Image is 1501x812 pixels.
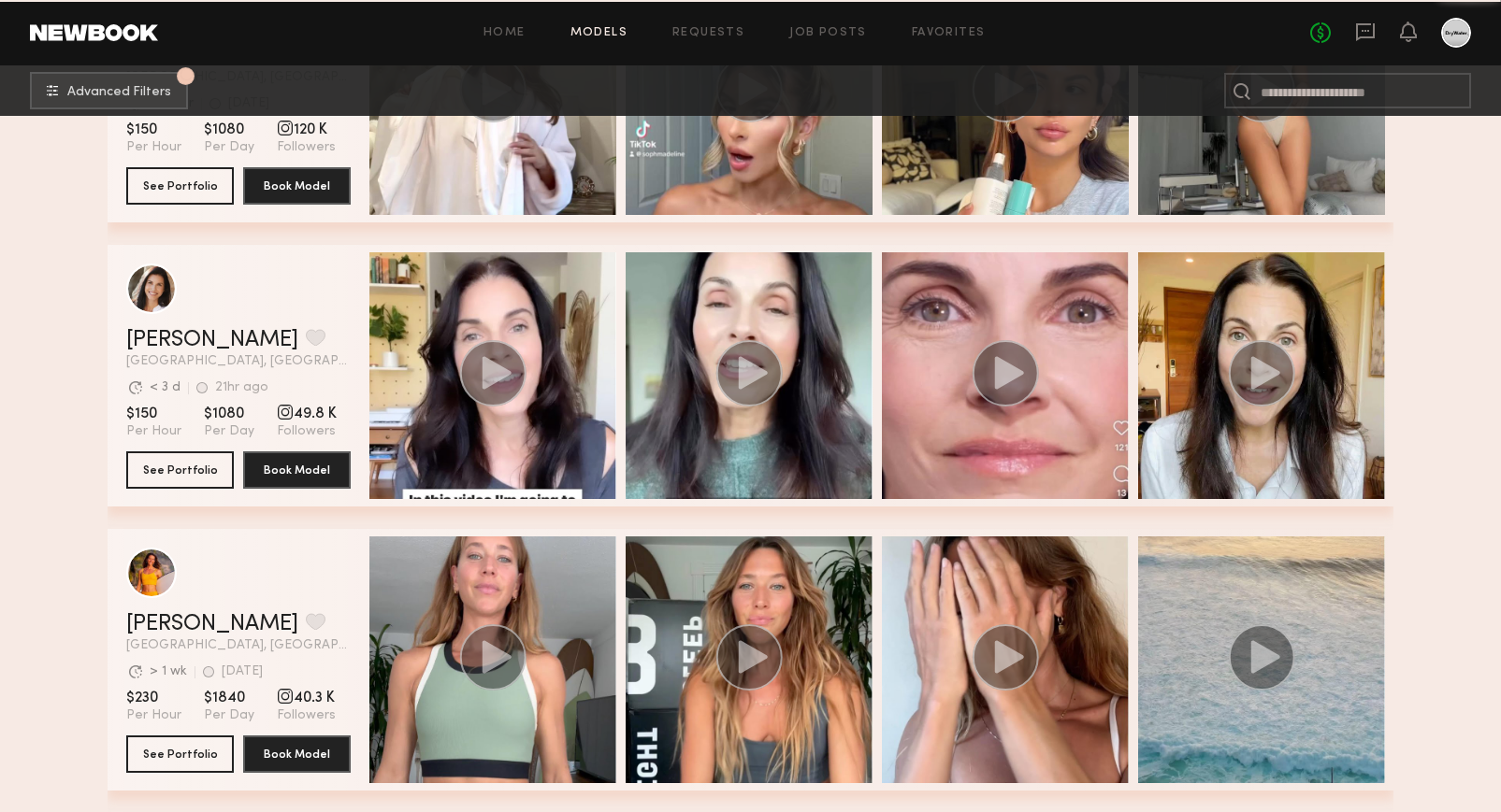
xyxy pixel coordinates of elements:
[204,405,254,423] span: $1080
[126,423,181,440] span: Per Hour
[277,139,336,156] span: Followers
[150,665,187,678] div: > 1 wk
[204,707,254,724] span: Per Day
[126,451,234,489] button: See Portfolio
[126,405,181,423] span: $150
[277,121,336,139] span: 120 K
[126,139,181,156] span: Per Hour
[126,689,181,707] span: $230
[204,121,254,139] span: $1080
[30,72,188,109] button: 1Advanced Filters
[204,139,254,156] span: Per Day
[277,423,337,440] span: Followers
[126,329,298,351] a: [PERSON_NAME]
[204,423,254,440] span: Per Day
[483,27,526,39] a: Home
[126,707,181,724] span: Per Hour
[222,665,263,678] div: [DATE]
[243,735,351,773] button: Book Model
[912,27,986,39] a: Favorites
[126,639,351,652] span: [GEOGRAPHIC_DATA], [GEOGRAPHIC_DATA]
[126,355,351,368] span: [GEOGRAPHIC_DATA], [GEOGRAPHIC_DATA]
[243,167,351,205] button: Book Model
[126,167,234,205] button: See Portfolio
[150,381,180,394] div: < 3 d
[789,27,867,39] a: Job Posts
[672,27,744,39] a: Requests
[126,121,181,139] span: $150
[67,86,171,99] span: Advanced Filters
[277,405,337,423] span: 49.8 K
[215,381,268,394] div: 21hr ago
[243,451,351,489] button: Book Model
[126,735,234,773] button: See Portfolio
[277,707,336,724] span: Followers
[183,72,188,80] span: 1
[277,689,336,707] span: 40.3 K
[204,689,254,707] span: $1840
[126,613,298,635] a: [PERSON_NAME]
[570,27,628,39] a: Models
